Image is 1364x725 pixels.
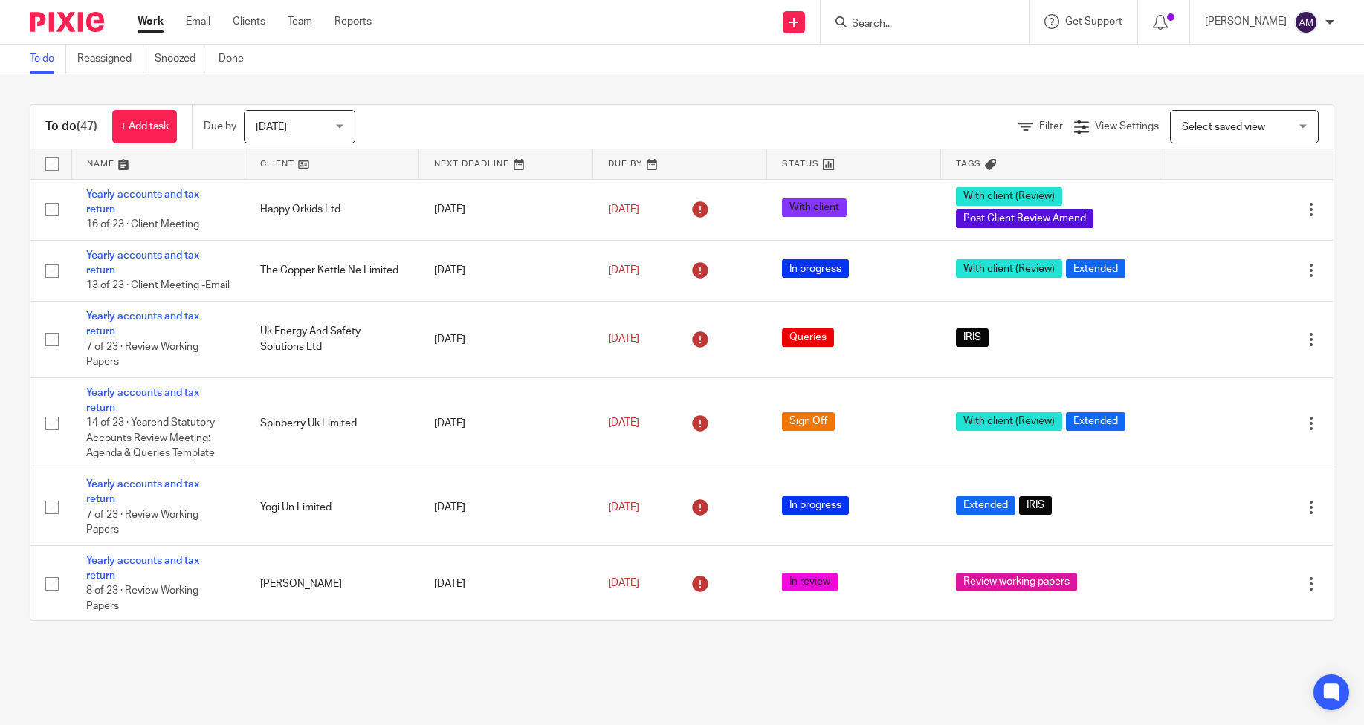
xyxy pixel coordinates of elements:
td: [PERSON_NAME] [245,545,419,622]
a: + Add task [112,110,177,143]
span: 13 of 23 · Client Meeting -Email [86,281,230,291]
a: Reassigned [77,45,143,74]
td: [DATE] [419,179,593,240]
a: Work [138,14,164,29]
a: Yearly accounts and tax return [86,189,199,215]
span: [DATE] [608,204,639,215]
td: Yogi Un Limited [245,469,419,546]
td: Happy Orkids Ltd [245,179,419,240]
span: [DATE] [608,418,639,429]
a: Done [219,45,255,74]
span: Review working papers [956,573,1077,591]
span: Queries [782,328,834,347]
span: [DATE] [608,265,639,276]
h1: To do [45,119,97,134]
span: With client (Review) [956,187,1062,206]
span: View Settings [1095,121,1159,131]
span: [DATE] [608,579,639,589]
a: Clients [233,14,265,29]
span: In progress [782,259,849,278]
span: In progress [782,496,849,515]
td: [DATE] [419,377,593,469]
span: Post Client Review Amend [956,209,1093,228]
span: IRIS [1019,496,1052,515]
a: Reports [334,14,372,29]
span: Sign Off [782,412,835,431]
span: 7 of 23 · Review Working Papers [86,510,198,536]
a: Email [186,14,210,29]
span: Select saved view [1182,122,1265,132]
input: Search [850,18,984,31]
span: 14 of 23 · Yearend Statutory Accounts Review Meeting: Agenda & Queries Template [86,418,215,459]
span: (47) [77,120,97,132]
p: [PERSON_NAME] [1205,14,1287,29]
a: Yearly accounts and tax return [86,311,199,337]
span: With client (Review) [956,412,1062,431]
a: Yearly accounts and tax return [86,479,199,504]
span: Filter [1039,121,1063,131]
span: Extended [1066,259,1125,278]
span: Get Support [1065,16,1122,27]
td: Spinberry Uk Limited [245,377,419,469]
td: [DATE] [419,240,593,301]
img: Pixie [30,12,104,32]
span: 8 of 23 · Review Working Papers [86,586,198,612]
a: Yearly accounts and tax return [86,250,199,276]
a: To do [30,45,66,74]
span: [DATE] [608,502,639,513]
span: 16 of 23 · Client Meeting [86,219,199,230]
a: Snoozed [155,45,207,74]
td: Uk Energy And Safety Solutions Ltd [245,301,419,377]
span: Extended [1066,412,1125,431]
span: Tags [956,160,981,168]
span: [DATE] [608,334,639,345]
img: svg%3E [1294,10,1318,34]
span: [DATE] [256,122,287,132]
span: 7 of 23 · Review Working Papers [86,342,198,368]
a: Yearly accounts and tax return [86,556,199,581]
span: With client (Review) [956,259,1062,278]
span: IRIS [956,328,989,347]
span: With client [782,198,847,217]
a: Yearly accounts and tax return [86,388,199,413]
td: The Copper Kettle Ne Limited [245,240,419,301]
a: Team [288,14,312,29]
span: In review [782,573,838,591]
td: [DATE] [419,469,593,546]
td: [DATE] [419,545,593,622]
span: Extended [956,496,1015,515]
td: [DATE] [419,301,593,377]
p: Due by [204,119,236,134]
